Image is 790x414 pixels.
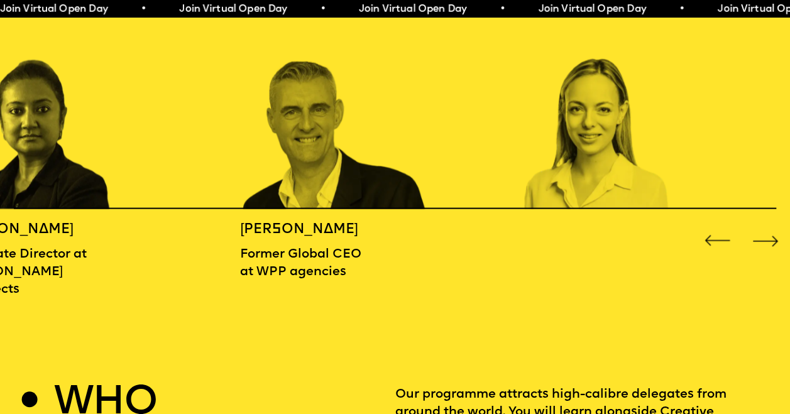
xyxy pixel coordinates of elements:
div: Previous slide [701,225,733,256]
span: • [499,4,505,14]
span: • [319,4,325,14]
p: Former Global CEO at WPP agencies [240,246,382,281]
div: Next slide [749,225,781,256]
h5: [PERSON_NAME] [240,221,382,239]
span: • [678,4,684,14]
span: • [140,4,146,14]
